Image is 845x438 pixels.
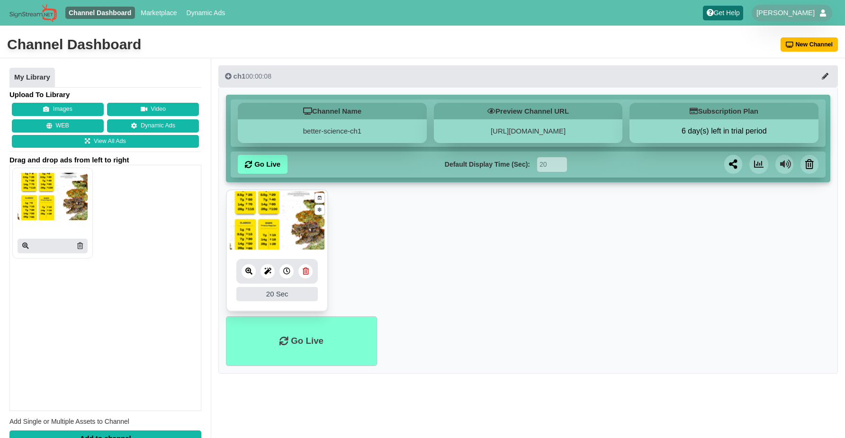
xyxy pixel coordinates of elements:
button: ch100:00:08 [218,65,838,87]
span: [PERSON_NAME] [756,8,815,18]
a: My Library [9,68,55,88]
label: Default Display Time (Sec): [445,160,530,170]
h5: Subscription Plan [629,103,818,119]
a: Go Live [238,155,288,174]
iframe: Chat Widget [798,393,845,438]
div: better-science-ch1 [238,119,427,143]
a: Channel Dashboard [65,7,135,19]
a: [URL][DOMAIN_NAME] [491,127,566,135]
button: Images [12,103,104,116]
div: Channel Dashboard [7,35,141,54]
img: Sign Stream.NET [9,4,57,22]
button: WEB [12,119,104,133]
a: View All Ads [12,135,199,148]
a: Marketplace [137,7,180,19]
input: Seconds [537,157,567,172]
span: Drag and drop ads from left to right [9,155,201,165]
h5: Preview Channel URL [434,103,623,119]
button: 6 day(s) left in trial period [629,126,818,136]
button: New Channel [781,37,838,52]
div: 00:00:08 [225,72,271,81]
h5: Channel Name [238,103,427,119]
a: Get Help [703,6,743,20]
h4: Upload To Library [9,90,201,99]
div: 20 Sec [236,287,318,301]
span: Add Single or Multiple Assets to Channel [9,418,129,425]
li: Go Live [226,316,377,366]
a: Dynamic Ads [107,119,199,133]
img: 13.795 mb [230,191,324,250]
a: Dynamic Ads [183,7,229,19]
img: P250x250 image processing20250923 1793698 v6xbmo [18,173,88,220]
span: ch1 [234,72,246,80]
button: Video [107,103,199,116]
